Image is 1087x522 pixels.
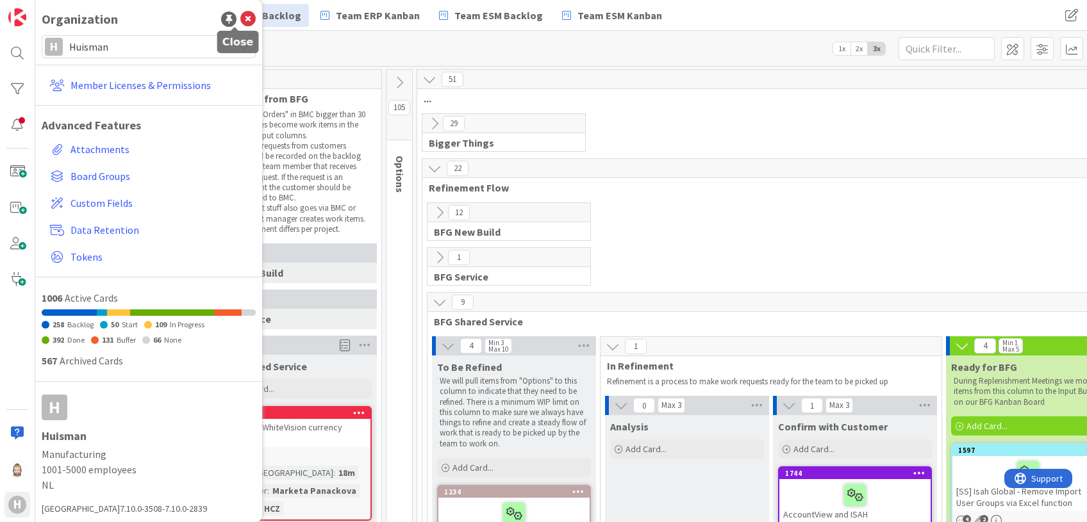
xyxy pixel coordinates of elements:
[1002,339,1018,346] div: Min 1
[170,320,204,329] span: In Progress
[829,402,849,409] div: Max 3
[488,339,504,346] div: Min 3
[429,136,569,149] span: Bigger Things
[122,320,138,329] span: Start
[851,42,868,55] span: 2x
[778,420,888,433] span: Confirm with Customer
[610,420,649,433] span: Analysis
[333,466,335,480] span: :
[225,409,370,418] div: 1867
[45,138,256,161] a: Attachments
[438,486,590,498] div: 1234
[434,225,574,238] span: BFG New Build
[633,398,655,413] span: 0
[215,92,365,105] span: New Input from BFG
[577,8,662,23] span: Team ESM Kanban
[661,402,681,409] div: Max 3
[53,320,64,329] span: 258
[218,406,372,521] a: 1867[SS] HCZ - WhiteVision currency incidentTime in [GEOGRAPHIC_DATA]:18mRequester:Marketa Panack...
[1002,346,1019,352] div: Max 5
[267,484,269,498] span: :
[313,4,427,27] a: Team ERP Kanban
[45,245,256,268] a: Tokens
[437,361,502,373] span: To Be Refined
[899,37,995,60] input: Quick Filter...
[27,2,58,17] span: Support
[452,462,494,473] span: Add Card...
[42,395,67,420] div: H
[785,469,931,478] div: 1744
[223,466,333,480] div: Time in [GEOGRAPHIC_DATA]
[388,100,410,115] span: 105
[45,165,256,188] a: Board Groups
[607,359,925,372] span: In Refinement
[228,203,367,234] li: Project stuff also goes via BMC or project manager creates work items. Agreement differs per proj...
[554,4,670,27] a: Team ESM Kanban
[951,361,1017,373] span: Ready for BFG
[8,8,26,26] img: Visit kanbanzone.com
[222,36,254,48] h5: Close
[219,419,370,447] div: [SS] HCZ - WhiteVision currency incident
[801,398,823,413] span: 1
[447,161,469,176] span: 22
[448,205,470,220] span: 12
[833,42,851,55] span: 1x
[261,502,283,516] div: HCZ
[71,195,251,211] span: Custom Fields
[42,446,256,462] span: Manufacturing
[335,466,358,480] div: 18m
[71,168,251,184] span: Board Groups
[71,222,251,238] span: Data Retention
[42,291,62,304] span: 1006
[440,376,588,449] p: We will pull items from "Options" to this column to indicate that they need to be refined. There ...
[155,320,167,329] span: 109
[443,116,465,131] span: 29
[228,141,367,204] li: Direct requests from customers should be recorded on the backlog by the team member that receives...
[488,346,508,352] div: Max 10
[452,295,474,310] span: 9
[444,487,590,496] div: 1234
[111,320,119,329] span: 50
[228,110,367,141] li: "Work Orders" in BMC bigger than 30 minutes become work items in the new input columns.
[42,502,256,516] div: [GEOGRAPHIC_DATA] 7.10.0-3508-7.10.0-2839
[454,8,543,23] span: Team ESM Backlog
[42,430,256,443] h1: Huisman
[67,320,94,329] span: Backlog
[269,484,360,498] div: Marketa Panackova
[117,335,136,345] span: Buffer
[42,290,256,306] div: Active Cards
[793,443,834,455] span: Add Card...
[974,338,996,354] span: 4
[102,335,113,345] span: 131
[42,354,57,367] span: 567
[431,4,551,27] a: Team ESM Backlog
[69,38,227,56] span: Huisman
[607,377,927,387] p: Refinement is a process to make work requests ready for the team to be picked up
[42,462,256,477] span: 1001-5000 employees
[219,407,370,419] div: 1867
[42,10,118,29] div: Organization
[53,335,64,345] span: 392
[967,420,1008,432] span: Add Card...
[8,460,26,478] img: Rv
[434,270,574,283] span: BFG Service
[336,8,420,23] span: Team ERP Kanban
[868,42,885,55] span: 3x
[626,443,667,455] span: Add Card...
[45,38,63,56] div: H
[67,335,85,345] span: Done
[448,250,470,265] span: 1
[218,360,307,373] span: BFG Shared Service
[45,74,256,97] a: Member Licenses & Permissions
[164,335,181,345] span: None
[42,477,256,493] span: NL
[42,118,256,133] h1: Advanced Features
[625,339,647,354] span: 1
[71,249,251,265] span: Tokens
[45,192,256,215] a: Custom Fields
[8,496,26,514] div: H
[219,407,370,447] div: 1867[SS] HCZ - WhiteVision currency incident
[153,335,161,345] span: 66
[779,468,931,479] div: 1744
[394,156,406,193] span: Options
